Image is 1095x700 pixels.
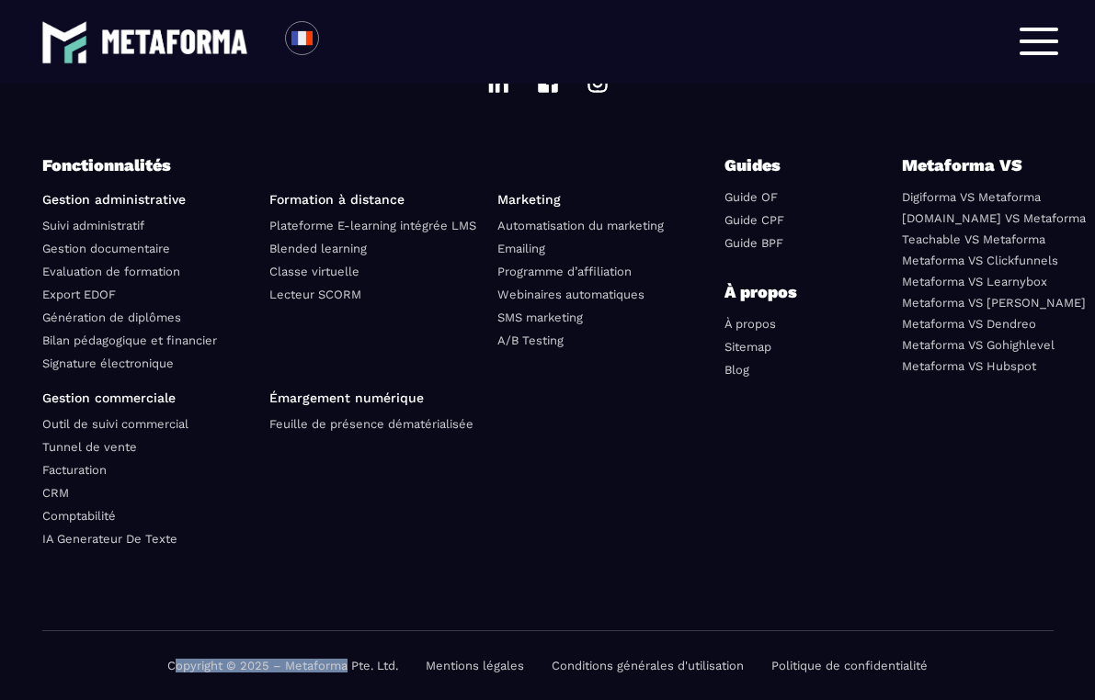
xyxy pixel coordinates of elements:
a: Conditions générales d'utilisation [552,659,744,672]
a: Digiforma VS Metaforma [902,190,1041,204]
p: Fonctionnalités [42,152,725,178]
a: Suivi administratif [42,219,144,232]
a: Blog [724,363,749,377]
a: Gestion documentaire [42,242,170,255]
p: Gestion commerciale [42,390,257,405]
img: logo [101,29,248,53]
a: Metaforma VS Gohighlevel [902,338,1055,352]
a: Signature électronique [42,356,174,370]
a: CRM [42,486,69,500]
a: Teachable VS Metaforma [902,232,1045,246]
a: [DOMAIN_NAME] VS Metaforma [902,211,1086,225]
a: Metaforma VS Clickfunnels [902,254,1058,267]
a: A/B Testing [497,333,564,347]
a: Guide BPF [724,236,783,250]
a: Feuille de présence dématérialisée [269,417,473,431]
a: SMS marketing [497,310,583,324]
a: Metaforma VS Learnybox [902,275,1047,288]
p: Gestion administrative [42,192,257,207]
a: Metaforma VS Dendreo [902,317,1036,331]
a: Plateforme E-learning intégrée LMS [269,219,476,232]
div: Search for option [319,21,364,62]
p: Guides [724,152,835,178]
a: IA Generateur De Texte [42,532,177,546]
a: Outil de suivi commercial [42,417,188,431]
p: Marketing [497,192,712,207]
a: Comptabilité [42,509,116,523]
a: Blended learning [269,242,367,255]
a: Bilan pédagogique et financier [42,333,217,347]
p: Copyright © 2025 – Metaforma Pte. Ltd. [167,659,398,672]
img: fr [291,27,314,50]
a: Programme d’affiliation [497,265,632,278]
img: logo [41,19,87,65]
a: Guide CPF [724,213,784,227]
a: Lecteur SCORM [269,288,361,301]
a: Export EDOF [42,288,116,301]
a: Sitemap [724,340,771,354]
a: Facturation [42,463,107,477]
a: Guide OF [724,190,778,204]
a: Evaluation de formation [42,265,180,278]
p: Émargement numérique [269,390,484,405]
a: Metaforma VS Hubspot [902,359,1036,373]
p: Formation à distance [269,192,484,207]
a: Politique de confidentialité [771,659,928,672]
a: À propos [724,317,776,331]
input: Search for option [335,30,348,52]
a: Emailing [497,242,545,255]
a: Génération de diplômes [42,310,181,324]
a: Tunnel de vente [42,440,137,454]
p: Metaforma VS [902,152,1054,178]
p: À propos [724,279,835,305]
a: Mentions légales [426,659,524,672]
a: Automatisation du marketing [497,219,664,232]
a: Webinaires automatiques [497,288,644,301]
a: Classe virtuelle [269,265,359,278]
a: Metaforma VS [PERSON_NAME] [902,296,1086,310]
